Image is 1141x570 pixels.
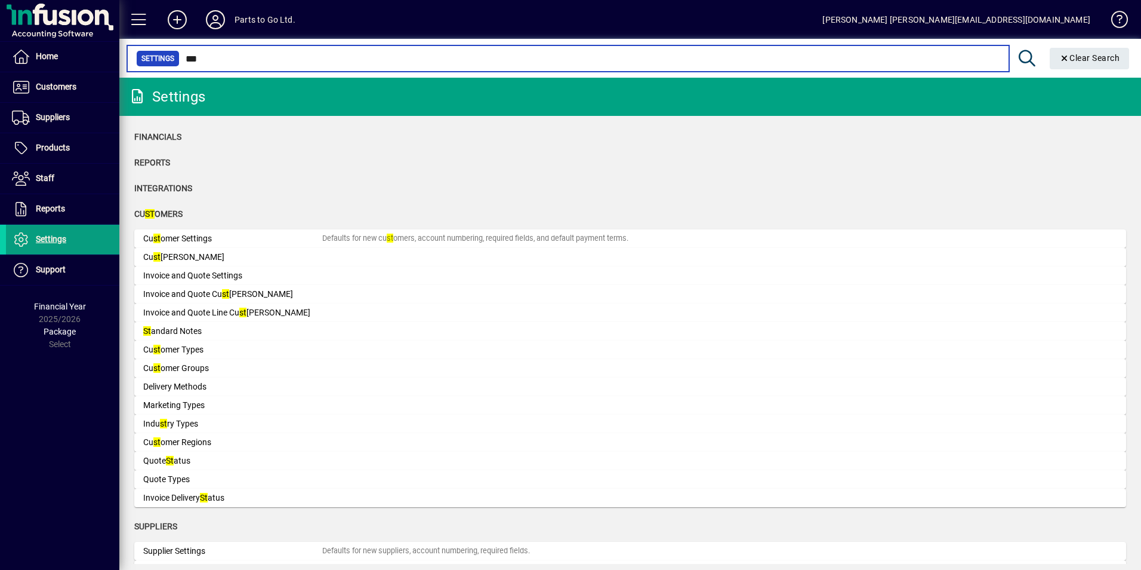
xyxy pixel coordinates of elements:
button: Profile [196,9,235,30]
div: Marketing Types [143,399,322,412]
a: Support [6,255,119,285]
span: Staff [36,173,54,183]
a: Industry Types [134,415,1126,433]
a: Invoice and Quote Settings [134,266,1126,285]
div: Invoice and Quote Cu [PERSON_NAME] [143,288,322,301]
div: Invoice and Quote Line Cu [PERSON_NAME] [143,307,322,319]
div: Cu [PERSON_NAME] [143,251,322,263]
a: Customer Regions [134,433,1126,452]
a: Customers [6,72,119,102]
em: st [160,419,167,428]
a: Delivery Methods [134,378,1126,396]
em: st [153,363,161,373]
span: Reports [134,158,170,167]
button: Add [158,9,196,30]
span: Financial Year [34,302,86,311]
div: Defaults for new suppliers, account numbering, required fields. [322,546,530,557]
a: Marketing Types [134,396,1126,415]
div: Parts to Go Ltd. [235,10,295,29]
a: Supplier SettingsDefaults for new suppliers, account numbering, required fields. [134,542,1126,560]
em: st [153,234,161,243]
span: Financials [134,132,181,142]
div: Defaults for new cu omers, account numbering, required fields, and default payment terms. [322,233,628,244]
em: st [387,234,393,243]
div: andard Notes [143,325,322,338]
em: St [200,493,208,502]
div: Invoice Delivery atus [143,492,322,504]
a: QuoteStatus [134,452,1126,470]
a: Quote Types [134,470,1126,489]
span: Settings [36,234,66,244]
span: Integrations [134,183,192,193]
div: [PERSON_NAME] [PERSON_NAME][EMAIL_ADDRESS][DOMAIN_NAME] [822,10,1090,29]
span: Customers [36,82,76,91]
a: Home [6,42,119,72]
a: Knowledge Base [1102,2,1126,41]
div: Supplier Settings [143,545,322,557]
a: Reports [6,194,119,224]
a: Customer SettingsDefaults for new customers, account numbering, required fields, and default paym... [134,229,1126,248]
button: Clear [1050,48,1130,69]
a: Customer Types [134,341,1126,359]
div: Quote Types [143,473,322,486]
span: Settings [141,53,174,65]
span: Reports [36,204,65,213]
span: Suppliers [134,522,177,531]
span: Products [36,143,70,152]
div: Quote atus [143,455,322,467]
a: Invoice and Quote Cust[PERSON_NAME] [134,285,1126,304]
a: Customer Groups [134,359,1126,378]
div: Cu omer Settings [143,232,322,245]
div: Invoice and Quote Settings [143,269,322,282]
span: Package [44,327,76,336]
div: Delivery Methods [143,381,322,393]
a: Invoice and Quote Line Cust[PERSON_NAME] [134,304,1126,322]
div: Indu ry Types [143,418,322,430]
div: Cu omer Types [143,344,322,356]
em: st [153,252,161,262]
em: St [166,456,174,465]
em: st [153,345,161,354]
em: St [143,326,151,336]
a: Suppliers [6,103,119,133]
a: Staff [6,164,119,194]
em: st [153,437,161,447]
a: Standard Notes [134,322,1126,341]
a: Products [6,133,119,163]
span: Support [36,265,66,274]
em: st [145,209,155,219]
em: st [239,308,246,317]
span: Home [36,51,58,61]
span: Cu omers [134,209,183,219]
em: st [222,289,229,299]
div: Settings [128,87,205,106]
a: Invoice DeliveryStatus [134,489,1126,507]
span: Suppliers [36,112,70,122]
a: Cust[PERSON_NAME] [134,248,1126,266]
span: Clear Search [1059,53,1120,63]
div: Cu omer Groups [143,362,322,375]
div: Cu omer Regions [143,436,322,449]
